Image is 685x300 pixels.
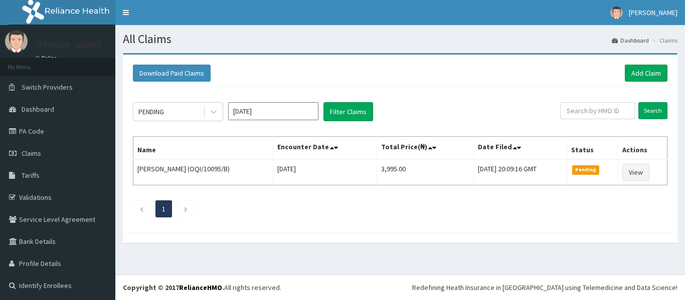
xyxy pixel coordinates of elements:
[133,137,273,160] th: Name
[22,105,54,114] span: Dashboard
[138,107,164,117] div: PENDING
[22,149,41,158] span: Claims
[612,36,649,45] a: Dashboard
[273,137,377,160] th: Encounter Date
[610,7,623,19] img: User Image
[133,65,211,82] button: Download Paid Claims
[22,171,40,180] span: Tariffs
[412,282,677,292] div: Redefining Heath Insurance in [GEOGRAPHIC_DATA] using Telemedicine and Data Science!
[323,102,373,121] button: Filter Claims
[123,33,677,46] h1: All Claims
[473,137,567,160] th: Date Filed
[377,159,474,185] td: 3,995.00
[560,102,635,119] input: Search by HMO ID
[139,204,144,213] a: Previous page
[5,30,28,53] img: User Image
[228,102,318,120] input: Select Month and Year
[625,65,667,82] a: Add Claim
[638,102,667,119] input: Search
[567,137,618,160] th: Status
[650,36,677,45] li: Claims
[22,83,73,92] span: Switch Providers
[273,159,377,185] td: [DATE]
[35,55,59,62] a: Online
[179,283,222,292] a: RelianceHMO
[123,283,224,292] strong: Copyright © 2017 .
[629,8,677,17] span: [PERSON_NAME]
[162,204,165,213] a: Page 1 is your current page
[572,165,600,174] span: Pending
[377,137,474,160] th: Total Price(₦)
[622,164,649,181] a: View
[473,159,567,185] td: [DATE] 20:09:16 GMT
[133,159,273,185] td: [PERSON_NAME] (OQI/10095/B)
[618,137,667,160] th: Actions
[115,274,685,300] footer: All rights reserved.
[184,204,188,213] a: Next page
[35,41,101,50] p: [PERSON_NAME]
